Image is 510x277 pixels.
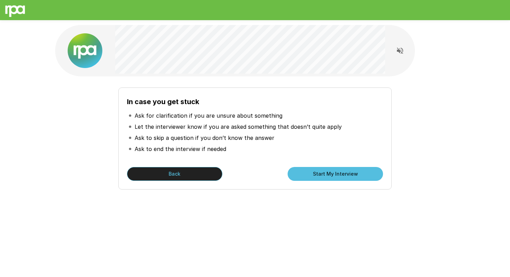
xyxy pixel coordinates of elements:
[68,33,102,68] img: new%2520logo%2520(1).png
[135,123,342,131] p: Let the interviewer know if you are asked something that doesn’t quite apply
[135,145,226,153] p: Ask to end the interview if needed
[135,134,274,142] p: Ask to skip a question if you don’t know the answer
[127,167,222,181] button: Back
[127,98,199,106] b: In case you get stuck
[288,167,383,181] button: Start My Interview
[393,44,407,58] button: Read questions aloud
[135,111,282,120] p: Ask for clarification if you are unsure about something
